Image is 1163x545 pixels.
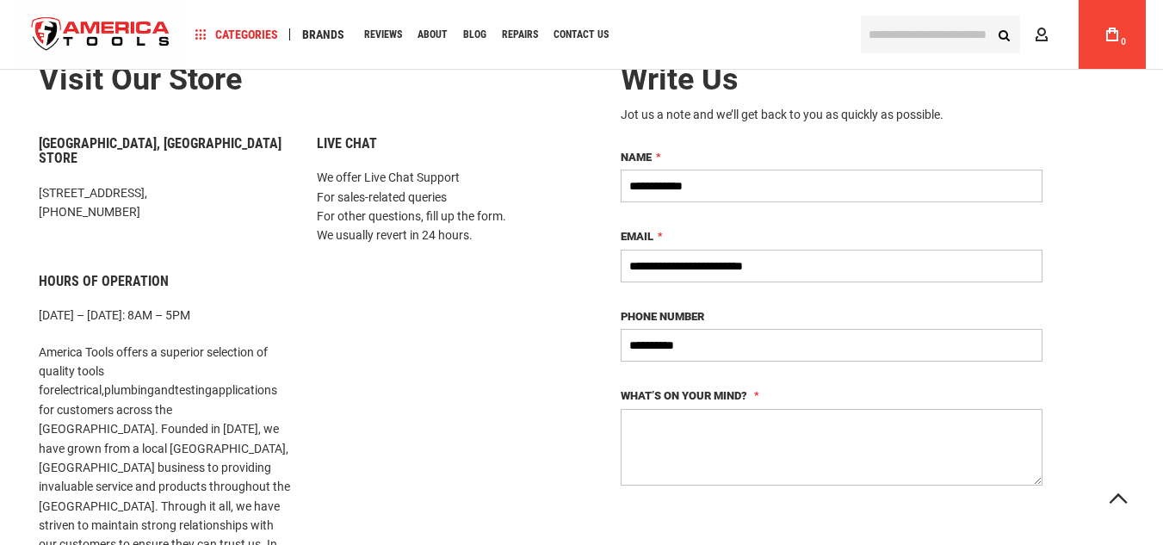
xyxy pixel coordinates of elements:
a: Contact Us [546,23,616,46]
span: Reviews [364,29,402,40]
h6: Live Chat [317,136,569,152]
h6: [GEOGRAPHIC_DATA], [GEOGRAPHIC_DATA] Store [39,136,291,166]
span: What’s on your mind? [621,389,747,402]
span: Repairs [502,29,538,40]
span: 0 [1121,37,1126,46]
span: Contact Us [554,29,609,40]
span: About [418,29,448,40]
a: About [410,23,455,46]
a: store logo [17,3,184,67]
a: Blog [455,23,494,46]
a: Reviews [356,23,410,46]
a: testing [175,383,212,397]
h2: Visit our store [39,63,569,97]
p: [DATE] – [DATE]: 8AM – 5PM [39,306,291,325]
span: Email [621,230,653,243]
p: We offer Live Chat Support For sales-related queries For other questions, fill up the form. We us... [317,168,569,245]
span: Phone Number [621,310,704,323]
a: electrical [54,383,102,397]
a: Repairs [494,23,546,46]
span: Brands [302,28,344,40]
p: [STREET_ADDRESS], [PHONE_NUMBER] [39,183,291,222]
span: Blog [463,29,486,40]
img: America Tools [17,3,184,67]
button: Search [987,18,1020,51]
a: Categories [188,23,286,46]
a: Brands [294,23,352,46]
span: Name [621,151,652,164]
span: Write Us [621,61,739,97]
div: Jot us a note and we’ll get back to you as quickly as possible. [621,106,1042,123]
a: plumbing [104,383,154,397]
span: Categories [195,28,278,40]
h6: Hours of Operation [39,274,291,289]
